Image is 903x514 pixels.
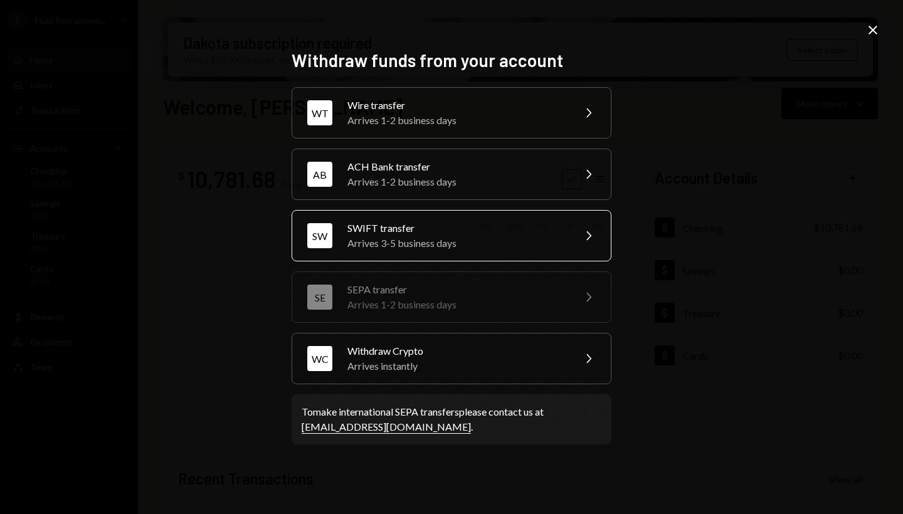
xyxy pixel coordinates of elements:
button: SWSWIFT transferArrives 3-5 business days [292,210,611,261]
button: SESEPA transferArrives 1-2 business days [292,271,611,323]
div: WT [307,100,332,125]
div: SE [307,285,332,310]
div: Arrives instantly [347,359,566,374]
div: Arrives 1-2 business days [347,174,566,189]
div: Wire transfer [347,98,566,113]
div: WC [307,346,332,371]
div: AB [307,162,332,187]
h2: Withdraw funds from your account [292,48,611,73]
div: Arrives 1-2 business days [347,297,566,312]
div: Withdraw Crypto [347,344,566,359]
div: SW [307,223,332,248]
div: ACH Bank transfer [347,159,566,174]
a: [EMAIL_ADDRESS][DOMAIN_NAME] [302,421,471,434]
button: WCWithdraw CryptoArrives instantly [292,333,611,384]
div: Arrives 3-5 business days [347,236,566,251]
div: SWIFT transfer [347,221,566,236]
button: WTWire transferArrives 1-2 business days [292,87,611,139]
div: SEPA transfer [347,282,566,297]
button: ABACH Bank transferArrives 1-2 business days [292,149,611,200]
div: Arrives 1-2 business days [347,113,566,128]
div: To make international SEPA transfers please contact us at . [302,404,601,434]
